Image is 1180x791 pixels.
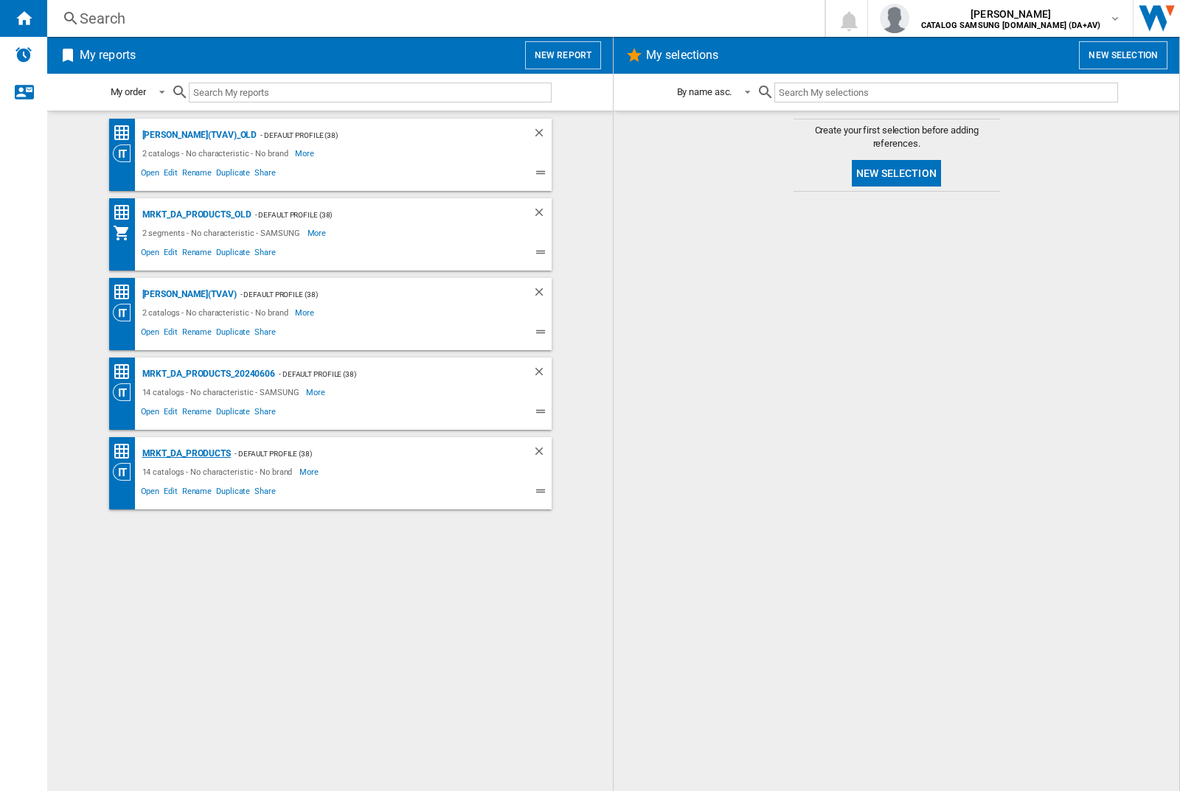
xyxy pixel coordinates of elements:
[113,304,139,321] div: Category View
[162,484,180,502] span: Edit
[113,224,139,242] div: My Assortment
[880,4,909,33] img: profile.jpg
[275,365,502,383] div: - Default profile (38)
[525,41,601,69] button: New report
[162,325,180,343] span: Edit
[643,41,721,69] h2: My selections
[251,206,503,224] div: - Default profile (38)
[162,245,180,263] span: Edit
[252,166,278,184] span: Share
[295,304,316,321] span: More
[774,83,1117,102] input: Search My selections
[139,224,308,242] div: 2 segments - No characteristic - SAMSUNG
[677,86,732,97] div: By name asc.
[139,304,296,321] div: 2 catalogs - No characteristic - No brand
[139,405,162,422] span: Open
[180,325,214,343] span: Rename
[231,445,503,463] div: - Default profile (38)
[308,224,329,242] span: More
[252,405,278,422] span: Share
[852,160,941,187] button: New selection
[113,283,139,302] div: Price Matrix
[921,7,1100,21] span: [PERSON_NAME]
[139,144,296,162] div: 2 catalogs - No characteristic - No brand
[139,126,257,144] div: [PERSON_NAME](TVAV)_old
[295,144,316,162] span: More
[77,41,139,69] h2: My reports
[80,8,786,29] div: Search
[214,405,252,422] span: Duplicate
[139,325,162,343] span: Open
[139,245,162,263] span: Open
[189,83,552,102] input: Search My reports
[162,405,180,422] span: Edit
[532,126,552,144] div: Delete
[139,166,162,184] span: Open
[252,484,278,502] span: Share
[139,383,307,401] div: 14 catalogs - No characteristic - SAMSUNG
[532,285,552,304] div: Delete
[180,245,214,263] span: Rename
[162,166,180,184] span: Edit
[921,21,1100,30] b: CATALOG SAMSUNG [DOMAIN_NAME] (DA+AV)
[794,124,1000,150] span: Create your first selection before adding references.
[252,325,278,343] span: Share
[1079,41,1167,69] button: New selection
[113,144,139,162] div: Category View
[15,46,32,63] img: alerts-logo.svg
[139,463,300,481] div: 14 catalogs - No characteristic - No brand
[214,166,252,184] span: Duplicate
[139,206,251,224] div: MRKT_DA_PRODUCTS_OLD
[180,405,214,422] span: Rename
[139,484,162,502] span: Open
[214,325,252,343] span: Duplicate
[139,285,237,304] div: [PERSON_NAME](TVAV)
[113,463,139,481] div: Category View
[113,383,139,401] div: Category View
[180,166,214,184] span: Rename
[214,484,252,502] span: Duplicate
[113,124,139,142] div: Price Matrix
[237,285,503,304] div: - Default profile (38)
[252,245,278,263] span: Share
[214,245,252,263] span: Duplicate
[532,206,552,224] div: Delete
[532,445,552,463] div: Delete
[306,383,327,401] span: More
[139,365,276,383] div: MRKT_DA_PRODUCTS_20240606
[139,445,231,463] div: MRKT_DA_PRODUCTS
[532,365,552,383] div: Delete
[113,363,139,381] div: Price Matrix
[113,203,139,222] div: Price Matrix
[111,86,146,97] div: My order
[299,463,321,481] span: More
[257,126,502,144] div: - Default profile (38)
[113,442,139,461] div: Price Matrix
[180,484,214,502] span: Rename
